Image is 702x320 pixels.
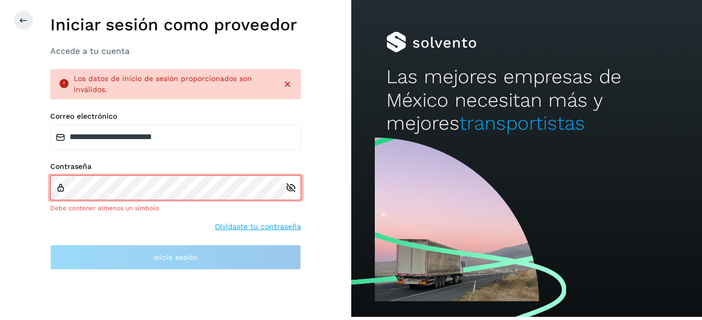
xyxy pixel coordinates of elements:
[50,162,301,171] label: Contraseña
[215,221,301,232] a: Olvidaste tu contraseña
[386,65,667,135] h2: Las mejores empresas de México necesitan más y mejores
[50,245,301,270] button: Inicia sesión
[459,112,585,134] span: transportistas
[50,203,301,213] div: Debe contener almenos un símbolo
[153,254,198,261] span: Inicia sesión
[74,73,274,95] div: Los datos de inicio de sesión proporcionados son inválidos.
[50,112,301,121] label: Correo electrónico
[50,46,301,56] h3: Accede a tu cuenta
